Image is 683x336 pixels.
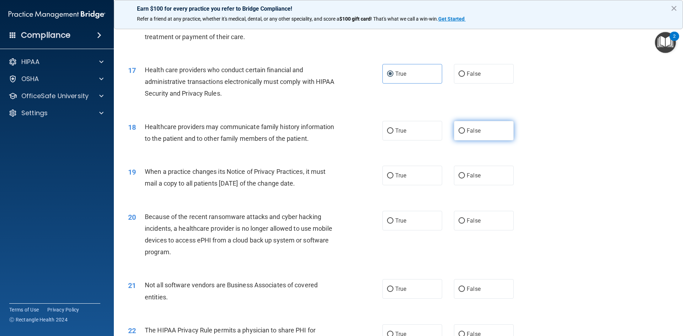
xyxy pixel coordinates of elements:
span: True [395,127,406,134]
input: False [459,71,465,77]
span: True [395,172,406,179]
span: Refer a friend at any practice, whether it's medical, dental, or any other speciality, and score a [137,16,339,22]
span: 21 [128,281,136,290]
span: False [467,172,481,179]
h4: Compliance [21,30,70,40]
input: False [459,173,465,178]
a: OSHA [9,75,104,83]
span: When a practice changes its Notice of Privacy Practices, it must mail a copy to all patients [DAT... [145,168,325,187]
img: PMB logo [9,7,105,22]
span: False [467,286,481,292]
p: HIPAA [21,58,39,66]
a: Terms of Use [9,306,39,313]
span: True [395,70,406,77]
span: True [395,217,406,224]
span: 17 [128,66,136,75]
p: Settings [21,109,48,117]
span: False [467,70,481,77]
p: OfficeSafe University [21,92,89,100]
span: Because of the recent ransomware attacks and cyber hacking incidents, a healthcare provider is no... [145,213,332,256]
a: Get Started [438,16,466,22]
span: Health care providers who conduct certain financial and administrative transactions electronicall... [145,66,335,97]
input: True [387,173,393,178]
a: HIPAA [9,58,104,66]
span: False [467,127,481,134]
span: True [395,286,406,292]
input: True [387,287,393,292]
a: Settings [9,109,104,117]
span: Ⓒ Rectangle Health 2024 [9,316,68,323]
button: Close [671,2,677,14]
p: OSHA [21,75,39,83]
p: Earn $100 for every practice you refer to Bridge Compliance! [137,5,660,12]
span: False [467,217,481,224]
a: OfficeSafe University [9,92,104,100]
input: False [459,218,465,224]
input: True [387,128,393,134]
span: 18 [128,123,136,132]
span: ! That's what we call a win-win. [371,16,438,22]
strong: $100 gift card [339,16,371,22]
a: Privacy Policy [47,306,79,313]
input: True [387,71,393,77]
span: Not all software vendors are Business Associates of covered entities. [145,281,318,300]
span: If the patient does not object, you can share or discuss their health information with family mem... [145,9,334,40]
span: 19 [128,168,136,176]
div: 2 [673,36,676,46]
strong: Get Started [438,16,465,22]
input: True [387,218,393,224]
span: 22 [128,326,136,335]
input: False [459,128,465,134]
input: False [459,287,465,292]
span: 20 [128,213,136,222]
button: Open Resource Center, 2 new notifications [655,32,676,53]
span: Healthcare providers may communicate family history information to the patient and to other famil... [145,123,334,142]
